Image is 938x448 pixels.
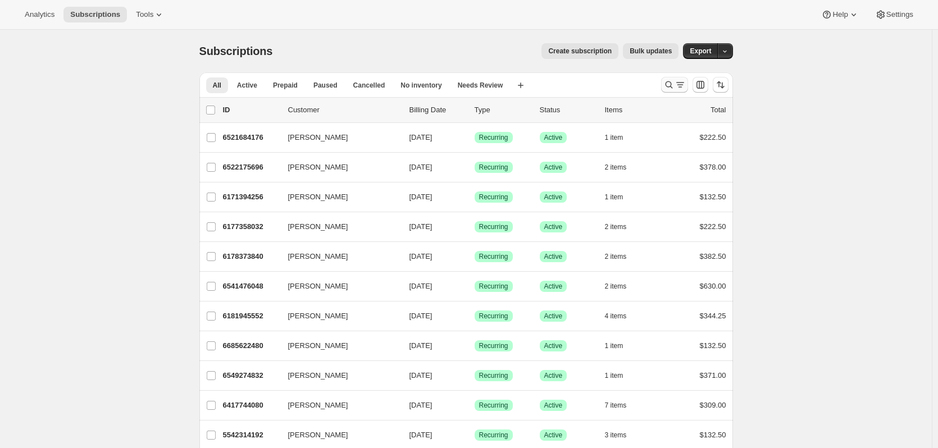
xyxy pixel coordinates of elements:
button: Subscriptions [63,7,127,22]
span: $344.25 [700,312,726,320]
span: [PERSON_NAME] [288,221,348,232]
span: Active [544,282,563,291]
span: $309.00 [700,401,726,409]
button: 1 item [605,338,636,354]
button: [PERSON_NAME] [281,158,394,176]
span: 2 items [605,252,627,261]
span: Active [544,431,563,440]
button: 1 item [605,189,636,205]
span: Recurring [479,371,508,380]
button: Help [814,7,866,22]
p: Status [540,104,596,116]
p: Customer [288,104,400,116]
div: Items [605,104,661,116]
p: 6541476048 [223,281,279,292]
span: Active [544,163,563,172]
span: [PERSON_NAME] [288,251,348,262]
span: [PERSON_NAME] [288,162,348,173]
span: 2 items [605,163,627,172]
span: Recurring [479,282,508,291]
span: Help [832,10,848,19]
span: Active [237,81,257,90]
span: $382.50 [700,252,726,260]
span: [PERSON_NAME] [288,340,348,351]
div: 6685622480[PERSON_NAME][DATE]SuccessRecurringSuccessActive1 item$132.50 [223,338,726,354]
span: 7 items [605,401,627,410]
span: [DATE] [409,193,432,201]
span: All [213,81,221,90]
p: 6177358032 [223,221,279,232]
button: 2 items [605,159,639,175]
span: 1 item [605,133,623,142]
span: 1 item [605,341,623,350]
div: 6181945552[PERSON_NAME][DATE]SuccessRecurringSuccessActive4 items$344.25 [223,308,726,324]
button: [PERSON_NAME] [281,218,394,236]
span: $630.00 [700,282,726,290]
span: [DATE] [409,312,432,320]
span: 2 items [605,282,627,291]
p: 6181945552 [223,310,279,322]
button: [PERSON_NAME] [281,426,394,444]
div: 6549274832[PERSON_NAME][DATE]SuccessRecurringSuccessActive1 item$371.00 [223,368,726,383]
div: 6521684176[PERSON_NAME][DATE]SuccessRecurringSuccessActive1 item$222.50 [223,130,726,145]
span: $132.50 [700,431,726,439]
button: [PERSON_NAME] [281,337,394,355]
span: Prepaid [273,81,298,90]
button: Create new view [512,77,530,93]
button: [PERSON_NAME] [281,307,394,325]
span: Needs Review [458,81,503,90]
button: Export [683,43,718,59]
p: Total [711,104,726,116]
span: [PERSON_NAME] [288,191,348,203]
button: 4 items [605,308,639,324]
span: [PERSON_NAME] [288,370,348,381]
span: Settings [886,10,913,19]
button: 2 items [605,278,639,294]
div: 6177358032[PERSON_NAME][DATE]SuccessRecurringSuccessActive2 items$222.50 [223,219,726,235]
button: Bulk updates [623,43,679,59]
div: 6541476048[PERSON_NAME][DATE]SuccessRecurringSuccessActive2 items$630.00 [223,278,726,294]
p: 6178373840 [223,251,279,262]
span: [PERSON_NAME] [288,132,348,143]
span: $132.50 [700,193,726,201]
span: [PERSON_NAME] [288,281,348,292]
button: 1 item [605,368,636,383]
span: Active [544,193,563,202]
div: 6522175696[PERSON_NAME][DATE]SuccessRecurringSuccessActive2 items$378.00 [223,159,726,175]
span: $222.50 [700,133,726,141]
button: 3 items [605,427,639,443]
span: [DATE] [409,163,432,171]
span: Active [544,401,563,410]
span: Paused [313,81,338,90]
div: 6171394256[PERSON_NAME][DATE]SuccessRecurringSuccessActive1 item$132.50 [223,189,726,205]
span: Active [544,133,563,142]
p: 6417744080 [223,400,279,411]
span: Active [544,341,563,350]
button: [PERSON_NAME] [281,367,394,385]
span: $371.00 [700,371,726,380]
button: 2 items [605,249,639,264]
span: [DATE] [409,341,432,350]
span: Create subscription [548,47,612,56]
p: 6522175696 [223,162,279,173]
span: [PERSON_NAME] [288,400,348,411]
div: IDCustomerBilling DateTypeStatusItemsTotal [223,104,726,116]
span: Recurring [479,163,508,172]
span: [DATE] [409,252,432,260]
span: [DATE] [409,282,432,290]
span: 4 items [605,312,627,321]
div: 5542314192[PERSON_NAME][DATE]SuccessRecurringSuccessActive3 items$132.50 [223,427,726,443]
div: Type [475,104,531,116]
button: [PERSON_NAME] [281,129,394,147]
span: Recurring [479,133,508,142]
p: 6171394256 [223,191,279,203]
button: Tools [129,7,171,22]
span: Active [544,222,563,231]
button: Search and filter results [661,77,688,93]
span: Recurring [479,222,508,231]
span: Active [544,371,563,380]
span: [PERSON_NAME] [288,310,348,322]
span: Recurring [479,431,508,440]
span: Recurring [479,252,508,261]
span: Subscriptions [70,10,120,19]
